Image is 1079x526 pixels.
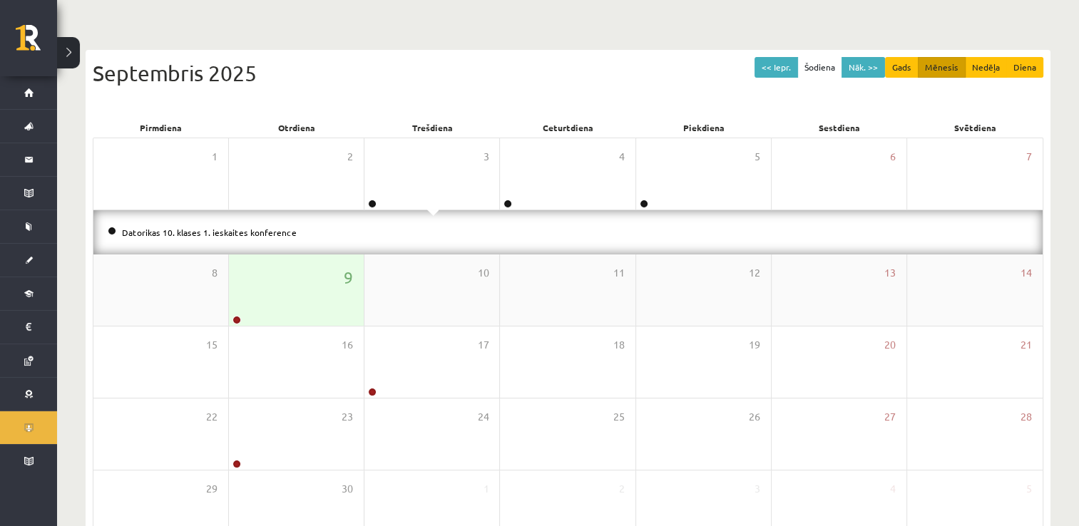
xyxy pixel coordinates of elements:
[890,149,896,165] span: 6
[613,337,625,353] span: 18
[342,409,353,425] span: 23
[749,409,760,425] span: 26
[347,149,353,165] span: 2
[918,57,966,78] button: Mēnesis
[613,409,625,425] span: 25
[1021,337,1032,353] span: 21
[749,265,760,281] span: 12
[772,118,907,138] div: Sestdiena
[1006,57,1043,78] button: Diena
[842,57,885,78] button: Nāk. >>
[884,409,896,425] span: 27
[477,265,489,281] span: 10
[483,149,489,165] span: 3
[342,481,353,497] span: 30
[884,337,896,353] span: 20
[1026,149,1032,165] span: 7
[16,25,57,61] a: Rīgas 1. Tālmācības vidusskola
[212,149,218,165] span: 1
[908,118,1043,138] div: Svētdiena
[364,118,500,138] div: Trešdiena
[884,265,896,281] span: 13
[342,337,353,353] span: 16
[206,481,218,497] span: 29
[477,337,489,353] span: 17
[1026,481,1032,497] span: 5
[93,118,228,138] div: Pirmdiena
[755,149,760,165] span: 5
[483,481,489,497] span: 1
[885,57,919,78] button: Gads
[206,337,218,353] span: 15
[1021,265,1032,281] span: 14
[619,481,625,497] span: 2
[122,227,297,238] a: Datorikas 10. klases 1. ieskaites konference
[344,265,353,289] span: 9
[93,57,1043,89] div: Septembris 2025
[206,409,218,425] span: 22
[212,265,218,281] span: 8
[613,265,625,281] span: 11
[890,481,896,497] span: 4
[749,337,760,353] span: 19
[1021,409,1032,425] span: 28
[965,57,1007,78] button: Nedēļa
[636,118,772,138] div: Piekdiena
[755,57,798,78] button: << Iepr.
[500,118,635,138] div: Ceturtdiena
[228,118,364,138] div: Otrdiena
[619,149,625,165] span: 4
[755,481,760,497] span: 3
[797,57,842,78] button: Šodiena
[477,409,489,425] span: 24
